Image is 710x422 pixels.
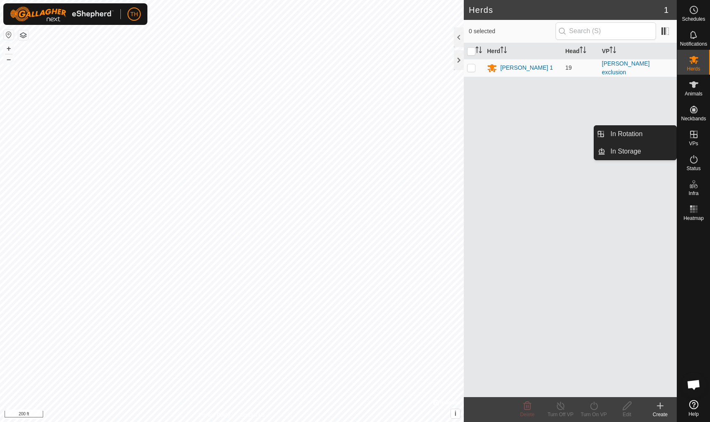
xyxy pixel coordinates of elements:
span: Notifications [680,41,707,46]
span: Status [686,166,700,171]
p-sorticon: Activate to sort [610,48,616,54]
a: In Rotation [605,126,676,142]
span: Heatmap [683,216,704,221]
h2: Herds [469,5,664,15]
button: Map Layers [18,30,28,40]
span: Animals [685,91,703,96]
div: Edit [610,411,644,418]
a: Contact Us [240,411,264,419]
div: Turn Off VP [544,411,577,418]
span: VPs [689,141,698,146]
span: Delete [520,412,535,417]
span: i [455,410,456,417]
span: 0 selected [469,27,556,36]
span: Neckbands [681,116,706,121]
p-sorticon: Activate to sort [580,48,586,54]
button: Reset Map [4,30,14,40]
p-sorticon: Activate to sort [500,48,507,54]
span: Herds [687,66,700,71]
span: Schedules [682,17,705,22]
span: Infra [688,191,698,196]
span: 1 [664,4,668,16]
div: Open chat [681,372,706,397]
span: TH [130,10,138,19]
span: Help [688,412,699,417]
a: Help [677,397,710,420]
li: In Rotation [594,126,676,142]
a: In Storage [605,143,676,160]
img: Gallagher Logo [10,7,114,22]
button: + [4,44,14,54]
span: In Rotation [610,129,642,139]
th: Head [562,43,599,59]
input: Search (S) [556,22,656,40]
th: VP [599,43,677,59]
div: [PERSON_NAME] 1 [500,63,553,72]
a: [PERSON_NAME] exclusion [602,60,650,76]
div: Turn On VP [577,411,610,418]
p-sorticon: Activate to sort [475,48,482,54]
button: i [451,409,460,418]
div: Create [644,411,677,418]
li: In Storage [594,143,676,160]
span: In Storage [610,146,641,156]
span: 19 [566,64,572,71]
a: Privacy Policy [199,411,230,419]
th: Herd [484,43,562,59]
button: – [4,54,14,64]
